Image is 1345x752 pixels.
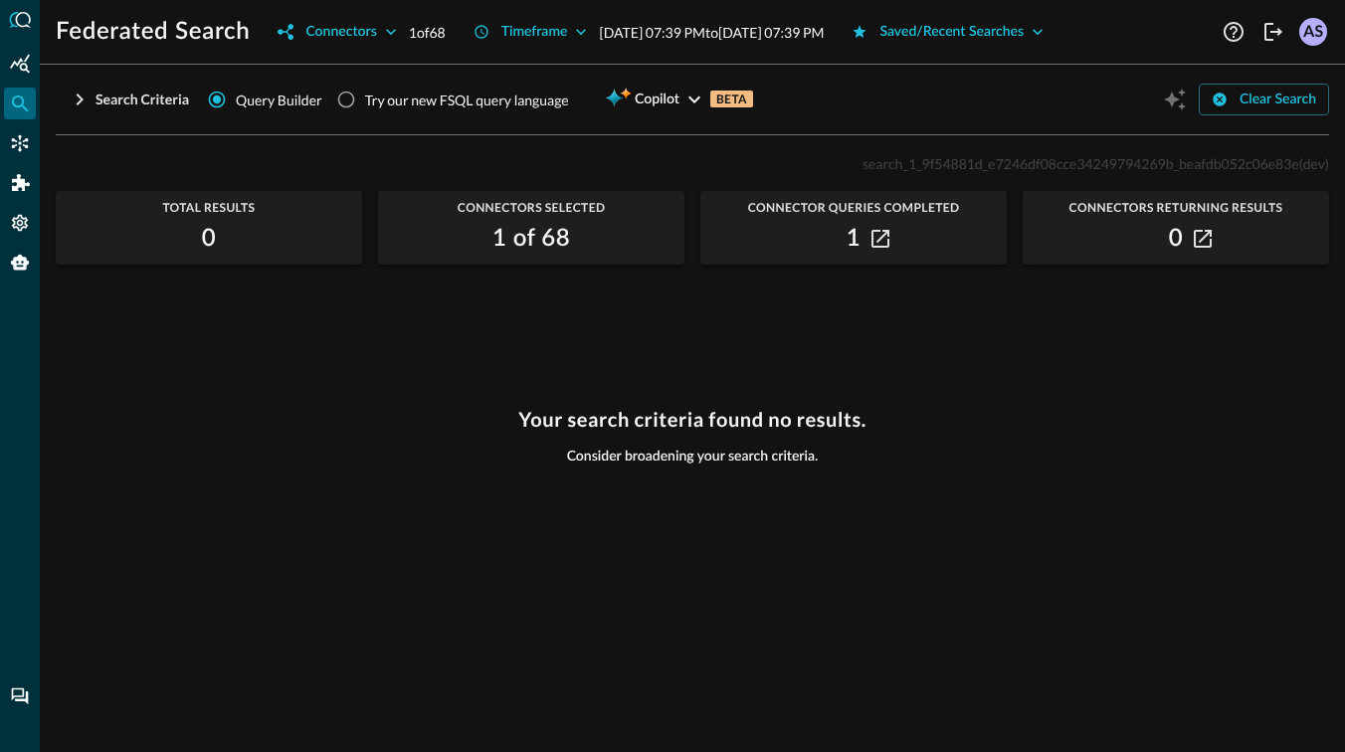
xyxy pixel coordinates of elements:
[462,16,600,48] button: Timeframe
[409,22,446,43] p: 1 of 68
[4,88,36,119] div: Federated Search
[365,90,569,110] div: Try our new FSQL query language
[1240,88,1316,112] div: Clear Search
[4,127,36,159] div: Connectors
[56,84,201,115] button: Search Criteria
[4,207,36,239] div: Settings
[1218,16,1249,48] button: Help
[1023,201,1329,215] span: Connectors Returning Results
[492,223,570,255] h2: 1 of 68
[863,155,1299,172] span: search_1_9f54881d_e7246df08cce34249794269b_beafdb052c06e83e
[1299,18,1327,46] div: AS
[4,680,36,712] div: Chat
[501,20,568,45] div: Timeframe
[1299,155,1329,172] span: (dev)
[879,20,1024,45] div: Saved/Recent Searches
[305,20,376,45] div: Connectors
[56,16,250,48] h1: Federated Search
[96,88,189,112] div: Search Criteria
[56,201,362,215] span: Total Results
[202,223,216,255] h2: 0
[5,167,37,199] div: Addons
[710,91,753,107] p: BETA
[700,201,1007,215] span: Connector Queries Completed
[1199,84,1329,115] button: Clear Search
[4,48,36,80] div: Summary Insights
[593,84,765,115] button: CopilotBETA
[266,16,408,48] button: Connectors
[518,408,866,432] h3: Your search criteria found no results.
[236,90,322,110] span: Query Builder
[1257,16,1289,48] button: Logout
[1169,223,1183,255] h2: 0
[378,201,684,215] span: Connectors Selected
[840,16,1056,48] button: Saved/Recent Searches
[567,448,819,466] span: Consider broadening your search criteria.
[635,88,679,112] span: Copilot
[599,22,824,43] p: [DATE] 07:39 PM to [DATE] 07:39 PM
[4,247,36,279] div: Query Agent
[847,223,861,255] h2: 1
